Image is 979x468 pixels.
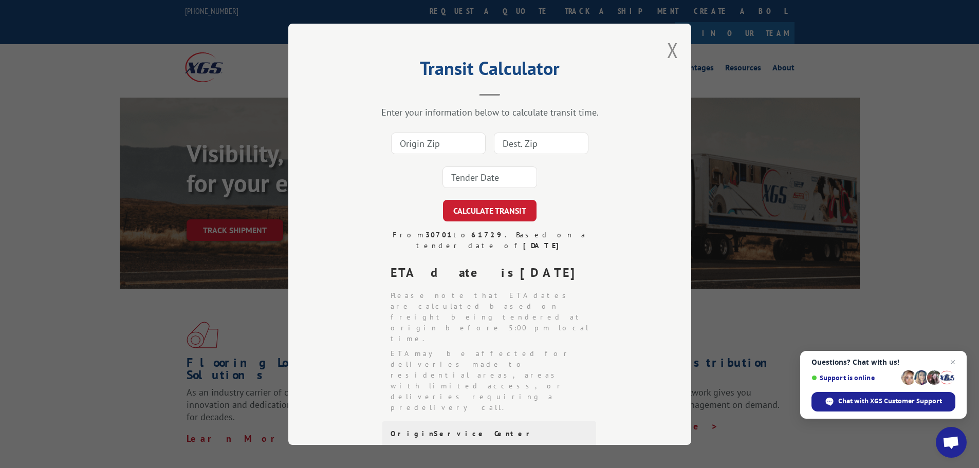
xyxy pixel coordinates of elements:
[340,61,640,81] h2: Transit Calculator
[471,230,505,239] strong: 61729
[811,374,898,382] span: Support is online
[391,348,597,413] li: ETA may be affected for deliveries made to residential areas, areas with limited access, or deliv...
[667,36,678,64] button: Close modal
[838,397,942,406] span: Chat with XGS Customer Support
[391,290,597,344] li: Please note that ETA dates are calculated based on freight being tendered at origin before 5:00 p...
[936,427,967,458] div: Open chat
[426,230,453,239] strong: 30701
[520,265,584,280] strong: [DATE]
[391,133,486,154] input: Origin Zip
[443,200,537,221] button: CALCULATE TRANSIT
[340,106,640,118] div: Enter your information below to calculate transit time.
[382,230,597,251] div: From to . Based on a tender date of
[811,392,955,411] div: Chat with XGS Customer Support
[947,356,959,368] span: Close chat
[391,264,597,282] div: ETA date is
[494,133,588,154] input: Dest. Zip
[523,241,563,250] strong: [DATE]
[442,166,537,188] input: Tender Date
[391,429,588,438] div: Origin Service Center
[811,358,955,366] span: Questions? Chat with us!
